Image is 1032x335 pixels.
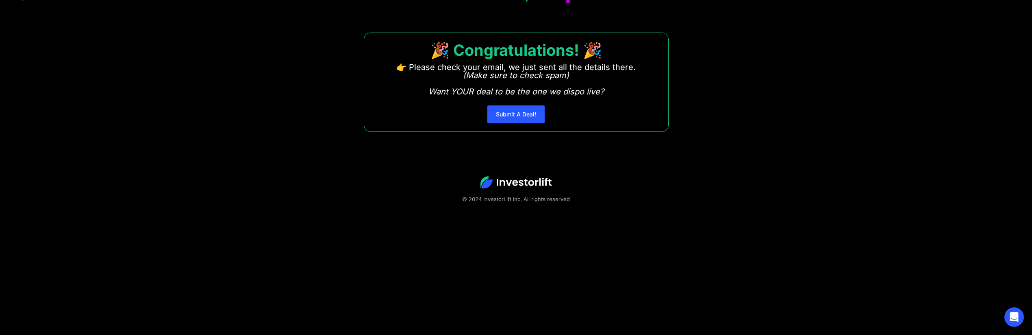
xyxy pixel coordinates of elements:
[1004,307,1024,327] div: Open Intercom Messenger
[487,105,545,123] a: Submit A Deal!
[28,195,1004,203] div: © 2024 InvestorLift Inc. All rights reserved
[430,41,602,59] strong: 🎉 Congratulations! 🎉
[396,63,636,96] p: 👉 Please check your email, we just sent all the details there. ‍
[428,70,604,96] em: (Make sure to check spam) Want YOUR deal to be the one we dispo live?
